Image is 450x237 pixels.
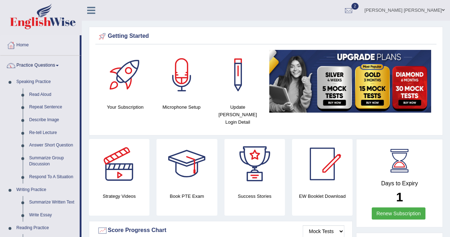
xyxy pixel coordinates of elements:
[213,103,262,126] h4: Update [PERSON_NAME] Login Detail
[0,35,80,53] a: Home
[26,114,80,127] a: Describe Image
[0,56,80,73] a: Practice Questions
[364,180,435,187] h4: Days to Expiry
[157,103,206,111] h4: Microphone Setup
[13,222,80,235] a: Reading Practice
[224,192,285,200] h4: Success Stories
[26,139,80,152] a: Answer Short Question
[292,192,353,200] h4: EW Booklet Download
[97,31,435,42] div: Getting Started
[269,50,431,113] img: small5.jpg
[97,225,344,236] div: Score Progress Chart
[26,196,80,209] a: Summarize Written Text
[372,207,425,220] a: Renew Subscription
[26,209,80,222] a: Write Essay
[26,101,80,114] a: Repeat Sentence
[89,192,149,200] h4: Strategy Videos
[157,192,217,200] h4: Book PTE Exam
[101,103,150,111] h4: Your Subscription
[351,3,359,10] span: 2
[26,88,80,101] a: Read Aloud
[13,184,80,196] a: Writing Practice
[26,152,80,171] a: Summarize Group Discussion
[26,171,80,184] a: Respond To A Situation
[13,76,80,88] a: Speaking Practice
[396,190,403,204] b: 1
[26,127,80,139] a: Re-tell Lecture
